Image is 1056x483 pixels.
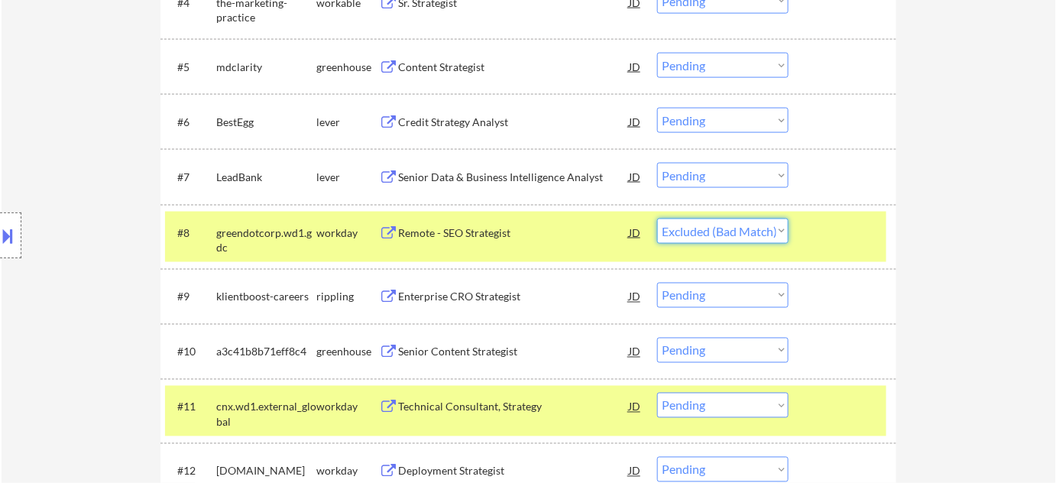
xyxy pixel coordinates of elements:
div: JD [627,108,643,135]
div: Senior Data & Business Intelligence Analyst [398,170,629,185]
div: greenhouse [316,345,379,360]
div: #11 [177,400,204,415]
div: workday [316,225,379,241]
div: JD [627,338,643,365]
div: [DOMAIN_NAME] [216,464,316,479]
div: Content Strategist [398,60,629,75]
div: JD [627,283,643,310]
div: workday [316,464,379,479]
div: #12 [177,464,204,479]
div: Credit Strategy Analyst [398,115,629,130]
div: Remote - SEO Strategist [398,225,629,241]
div: Technical Consultant, Strategy [398,400,629,415]
div: Deployment Strategist [398,464,629,479]
div: cnx.wd1.external_global [216,400,316,430]
div: lever [316,170,379,185]
div: rippling [316,290,379,305]
div: JD [627,163,643,190]
div: Senior Content Strategist [398,345,629,360]
div: JD [627,393,643,420]
div: JD [627,53,643,80]
div: greenhouse [316,60,379,75]
div: JD [627,219,643,246]
div: Enterprise CRO Strategist [398,290,629,305]
div: lever [316,115,379,130]
div: workday [316,400,379,415]
div: #5 [177,60,204,75]
div: mdclarity [216,60,316,75]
